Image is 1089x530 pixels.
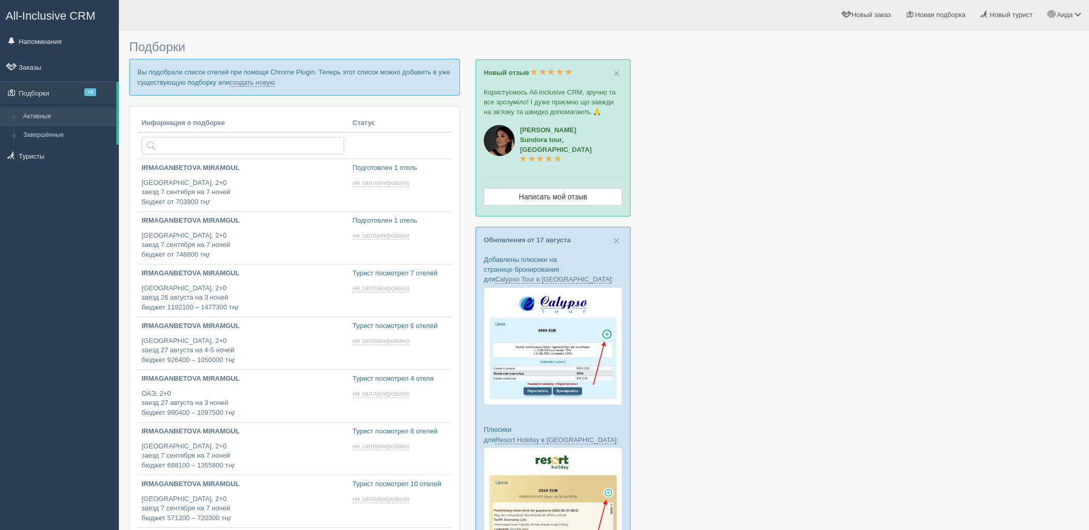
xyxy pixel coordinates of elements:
span: × [613,235,620,246]
input: Поиск по стране или туристу [142,137,344,154]
p: Турист посмотрел 8 отелей [352,427,448,437]
p: Добавлены плюсики на странице бронирования для : [484,255,622,284]
a: All-Inclusive CRM [1,1,118,29]
p: IRMAGANBETOVA MIRAMGUL [142,427,344,437]
span: не запланировано [352,284,409,292]
span: Новый турист [990,11,1033,19]
a: не запланировано [352,179,411,187]
p: Турист посмотрел 7 отелей [352,269,448,278]
p: IRMAGANBETOVA MIRAMGUL [142,163,344,173]
a: Обновления от 17 августа [484,236,571,244]
p: [GEOGRAPHIC_DATA], 2+0 заезд 7 сентября на 7 ночей бюджет 571200 – 720300 тңг [142,494,344,523]
a: Новый отзыв [484,69,572,76]
span: Подборки [129,40,185,54]
p: Користуємось All-Inclusive CRM, зручно та все зрозуміло! І дуже приємно що завжди на зв’язку та ш... [484,87,622,117]
p: [GEOGRAPHIC_DATA], 2+0 заезд 7 сентября на 7 ночей бюджет от 748800 тңг [142,231,344,260]
p: ОАЭ, 2+0 заезд 27 августа на 3 ночей бюджет 990400 – 1097500 тңг [142,389,344,418]
span: не запланировано [352,389,409,398]
img: calypso-tour-proposal-crm-for-travel-agency.jpg [484,287,622,406]
a: не запланировано [352,337,411,345]
span: 10 [84,88,96,96]
span: Аида [1057,11,1073,19]
a: IRMAGANBETOVA MIRAMGUL [GEOGRAPHIC_DATA], 2+0заезд 7 сентября на 7 ночейбюджет от 703900 тңг [137,159,348,211]
span: Новая подборка [915,11,965,19]
p: Турист посмотрел 4 отеля [352,374,448,384]
p: IRMAGANBETOVA MIRAMGUL [142,479,344,489]
p: [GEOGRAPHIC_DATA], 2+0 заезд 7 сентября на 7 ночей бюджет 688100 – 1355800 тңг [142,442,344,471]
a: создать новую [229,79,275,87]
a: не запланировано [352,495,411,503]
th: Информация о подборке [137,114,348,133]
p: IRMAGANBETOVA MIRAMGUL [142,216,344,226]
a: IRMAGANBETOVA MIRAMGUL [GEOGRAPHIC_DATA], 2+0заезд 27 августа на 4-5 ночейбюджет 926400 – 1050000... [137,317,348,369]
a: не запланировано [352,442,411,450]
p: Подготовлен 1 отель [352,216,448,226]
p: [GEOGRAPHIC_DATA], 2+0 заезд 26 августа на 3 ночей бюджет 1192100 – 1477300 тңг [142,284,344,313]
span: не запланировано [352,442,409,450]
p: Подготовлен 1 отель [352,163,448,173]
a: IRMAGANBETOVA MIRAMGUL [GEOGRAPHIC_DATA], 2+0заезд 7 сентября на 7 ночейбюджет 688100 – 1355800 тңг [137,423,348,475]
p: IRMAGANBETOVA MIRAMGUL [142,269,344,278]
a: не запланировано [352,389,411,398]
a: IRMAGANBETOVA MIRAMGUL [GEOGRAPHIC_DATA], 2+0заезд 7 сентября на 7 ночейбюджет 571200 – 720300 тңг [137,475,348,527]
span: Новый заказ [852,11,891,19]
span: × [613,67,620,79]
th: Статус [348,114,452,133]
p: Турист посмотрел 6 отелей [352,321,448,331]
a: IRMAGANBETOVA MIRAMGUL [GEOGRAPHIC_DATA], 2+0заезд 26 августа на 3 ночейбюджет 1192100 – 1477300 тңг [137,264,348,317]
p: Плюсики для : [484,425,622,444]
p: IRMAGANBETOVA MIRAMGUL [142,321,344,331]
a: не запланировано [352,231,411,240]
a: Активные [19,107,116,126]
a: Resort Holiday в [GEOGRAPHIC_DATA] [495,436,617,444]
a: Написать мой отзыв [484,188,622,206]
a: Calypso Tour в [GEOGRAPHIC_DATA] [495,275,611,284]
span: не запланировано [352,179,409,187]
a: Завершённые [19,126,116,145]
span: не запланировано [352,231,409,240]
span: не запланировано [352,495,409,503]
a: не запланировано [352,284,411,292]
a: IRMAGANBETOVA MIRAMGUL ОАЭ, 2+0заезд 27 августа на 3 ночейбюджет 990400 – 1097500 тңг [137,370,348,422]
p: Вы подобрали список отелей при помощи Chrome Plugin. Теперь этот список можно добавить в уже суще... [129,59,460,95]
a: IRMAGANBETOVA MIRAMGUL [GEOGRAPHIC_DATA], 2+0заезд 7 сентября на 7 ночейбюджет от 748800 тңг [137,212,348,264]
span: All-Inclusive CRM [6,9,96,22]
button: Close [613,235,620,246]
button: Close [613,68,620,79]
a: [PERSON_NAME]Sundora tour, [GEOGRAPHIC_DATA] [520,126,592,163]
p: Турист посмотрел 10 отелей [352,479,448,489]
p: [GEOGRAPHIC_DATA], 2+0 заезд 27 августа на 4-5 ночей бюджет 926400 – 1050000 тңг [142,336,344,365]
span: не запланировано [352,337,409,345]
p: IRMAGANBETOVA MIRAMGUL [142,374,344,384]
p: [GEOGRAPHIC_DATA], 2+0 заезд 7 сентября на 7 ночей бюджет от 703900 тңг [142,178,344,207]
